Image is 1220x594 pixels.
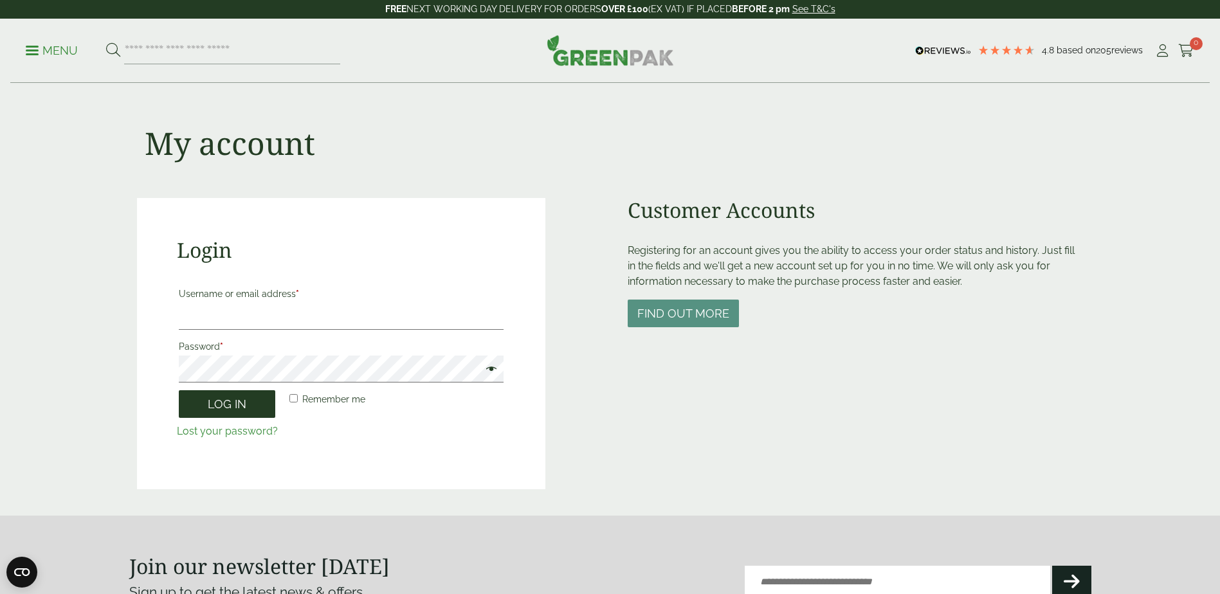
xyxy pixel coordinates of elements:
[1178,44,1194,57] i: Cart
[628,300,739,327] button: Find out more
[302,394,365,404] span: Remember me
[177,238,505,262] h2: Login
[289,394,298,402] input: Remember me
[1096,45,1111,55] span: 205
[1042,45,1057,55] span: 4.8
[1154,44,1170,57] i: My Account
[978,44,1035,56] div: 4.79 Stars
[26,43,78,56] a: Menu
[915,46,971,55] img: REVIEWS.io
[1057,45,1096,55] span: Based on
[601,4,648,14] strong: OVER £100
[1111,45,1143,55] span: reviews
[628,308,739,320] a: Find out more
[628,243,1084,289] p: Registering for an account gives you the ability to access your order status and history. Just fi...
[145,125,315,162] h1: My account
[792,4,835,14] a: See T&C's
[179,337,504,355] label: Password
[6,557,37,588] button: Open CMP widget
[547,35,674,66] img: GreenPak Supplies
[179,390,275,418] button: Log in
[179,285,504,303] label: Username or email address
[1190,37,1203,50] span: 0
[129,552,390,580] strong: Join our newsletter [DATE]
[26,43,78,59] p: Menu
[1178,41,1194,60] a: 0
[385,4,406,14] strong: FREE
[177,425,278,437] a: Lost your password?
[628,198,1084,222] h2: Customer Accounts
[732,4,790,14] strong: BEFORE 2 pm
